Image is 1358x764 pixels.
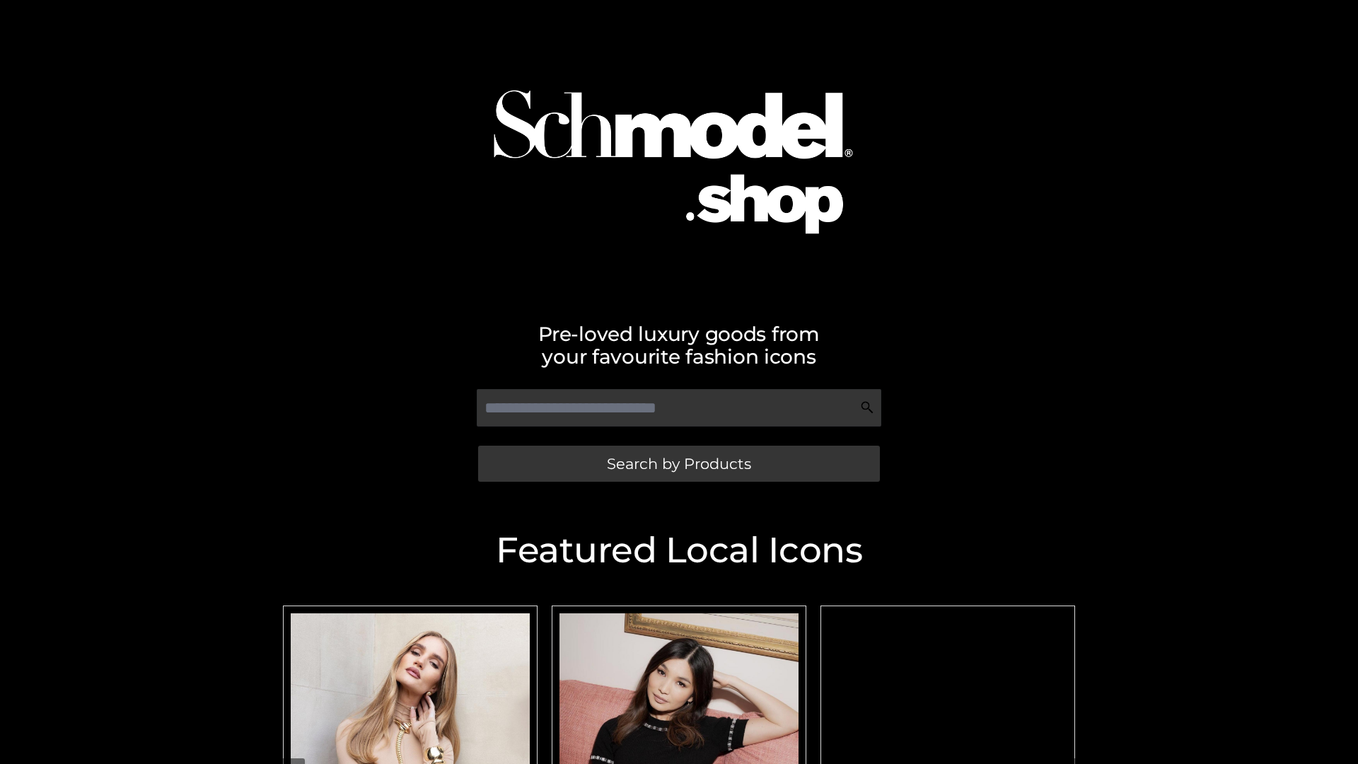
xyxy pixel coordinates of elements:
[276,533,1082,568] h2: Featured Local Icons​
[276,323,1082,368] h2: Pre-loved luxury goods from your favourite fashion icons
[860,400,874,415] img: Search Icon
[607,456,751,471] span: Search by Products
[478,446,880,482] a: Search by Products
